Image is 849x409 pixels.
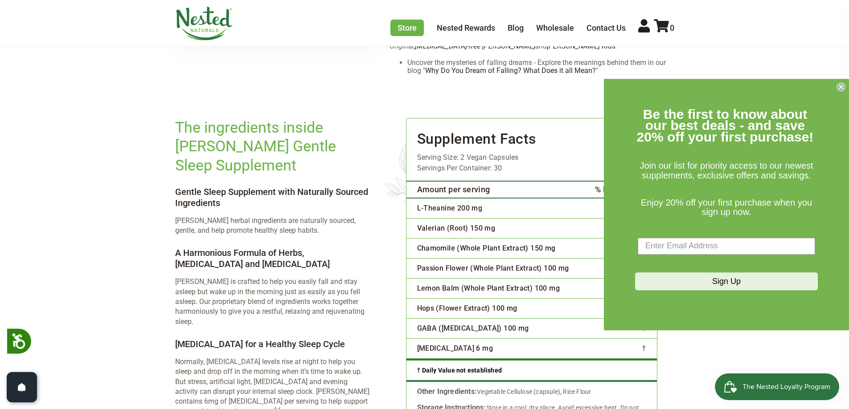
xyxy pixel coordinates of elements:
[175,118,370,175] h2: The ingredients inside [PERSON_NAME] Gentle Sleep Supplement
[587,23,626,32] a: Contact Us
[417,387,477,396] b: Other Ingredients:
[583,338,656,358] td: †
[406,152,657,163] div: Serving Size: 2 Vegan Capsules
[406,318,583,338] td: GABA ([MEDICAL_DATA]) 100 mg
[175,277,370,327] p: [PERSON_NAME] is crafted to help you easily fall and stay asleep but wake up in the morning just ...
[175,216,370,236] p: [PERSON_NAME] herbal ingredients are naturally sourced, gentle, and help promote healthy sleep ha...
[406,218,583,238] td: Valerian (Root) 150 mg
[175,7,233,40] img: Nested Naturals
[583,258,656,278] td: †
[175,186,370,209] h4: Gentle Sleep Supplement with Naturally Sourced Ingredients
[175,247,370,270] h4: A Harmonious Formula of Herbs, [MEDICAL_DATA] and [MEDICAL_DATA]
[417,387,646,396] div: Vegetable Cellulose (capsule), Rice Flour
[654,23,674,32] a: 0
[604,79,849,330] div: FLYOUT Form
[406,338,583,358] td: [MEDICAL_DATA] 6 mg
[406,278,583,298] td: Lemon Balm (Whole Plant Extract) 100 mg
[641,198,812,217] span: Enjoy 20% off your first purchase when you sign up now.
[635,272,818,290] button: Sign Up
[583,238,656,258] td: †
[406,198,583,219] td: L-Theanine 200 mg
[583,278,656,298] td: †
[406,258,583,278] td: Passion Flower (Whole Plant Extract) 100 mg
[508,23,524,32] a: Blog
[406,163,657,174] div: Servings Per Container: 30
[583,218,656,238] td: †
[837,82,845,91] button: Close dialog
[7,372,37,402] button: Open
[583,198,656,219] td: †
[670,23,674,32] span: 0
[406,118,657,152] h3: Supplement Facts
[175,339,370,350] h4: [MEDICAL_DATA] for a Healthy Sleep Cycle
[406,359,657,382] div: † Daily Value not established
[638,238,815,255] input: Enter Email Address
[583,298,656,318] td: †
[406,238,583,258] td: Chamomile (Whole Plant Extract) 150 mg
[640,161,813,181] span: Join our list for priority access to our newest supplements, exclusive offers and savings.
[390,20,424,36] a: Store
[637,107,814,144] span: Be the first to know about our best deals - and save 20% off your first purchase!
[406,298,583,318] td: Hops (Flower Extract) 100 mg
[715,373,840,400] iframe: Button to open loyalty program pop-up
[425,66,596,75] a: Why Do You Dream of Falling? What Does it all Mean?
[583,318,656,338] td: †
[437,23,495,32] a: Nested Rewards
[407,59,674,75] li: Uncover the mysteries of falling dreams - Explore the meanings behind them in our blog " "
[583,181,656,198] th: % Daily Value
[536,23,574,32] a: Wholesale
[406,181,583,198] th: Amount per serving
